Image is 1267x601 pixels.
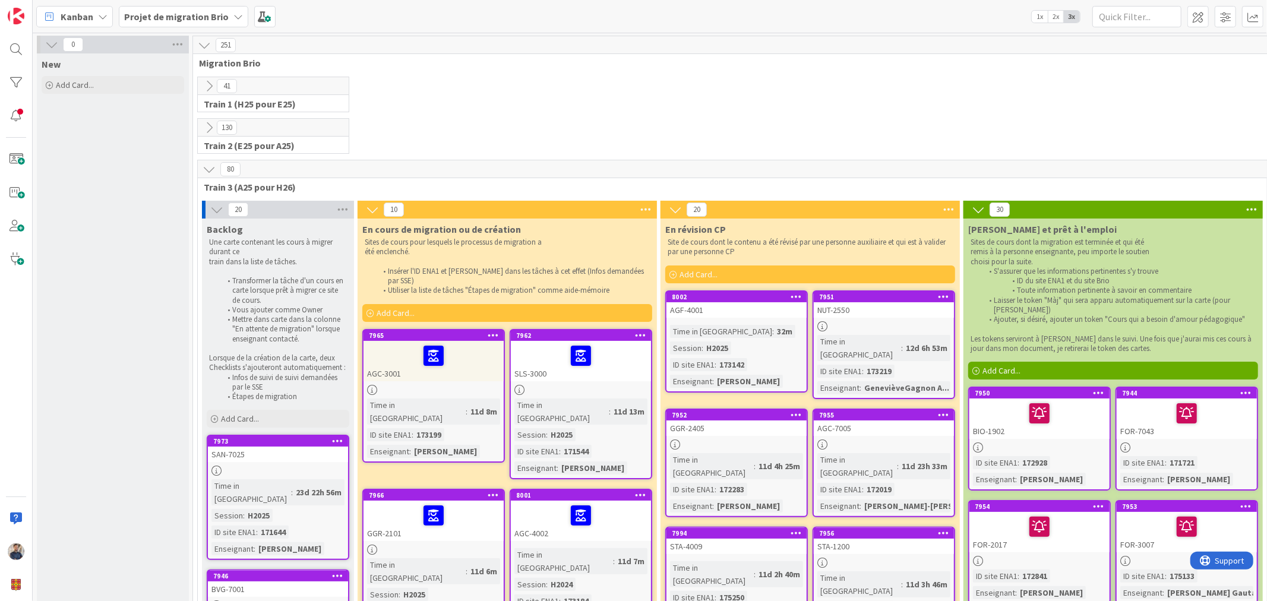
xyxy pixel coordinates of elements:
[973,586,1015,599] div: Enseignant
[400,588,428,601] div: H2025
[377,286,650,295] li: Utiliser la liste de tâches "Étapes de migration" comme aide-mémoire
[364,501,504,541] div: GGR-2101
[8,8,24,24] img: Visit kanbanzone.com
[1092,6,1181,27] input: Quick Filter...
[124,11,229,23] b: Projet de migration Brio
[666,420,807,436] div: GGR-2405
[1116,387,1258,491] a: 7944FOR-7043ID site ENA1:171721Enseignant:[PERSON_NAME]
[819,293,954,301] div: 7951
[971,238,1256,247] p: Sites de cours dont la migration est terminée et qui été
[817,335,901,361] div: Time in [GEOGRAPHIC_DATA]
[864,483,895,496] div: 172019
[971,247,1256,257] p: remis à la personne enseignante, peu importe le soutien
[1018,456,1019,469] span: :
[204,181,1252,193] span: Train 3 (A25 pour H26)
[362,223,521,235] span: En cours de migration ou de création
[715,483,716,496] span: :
[209,238,347,257] p: Une carte contenant les cours à migrer durant ce
[209,257,347,267] p: train dans la liste de tâches.
[369,331,504,340] div: 7965
[61,10,93,24] span: Kanban
[1064,11,1080,23] span: 3x
[1120,586,1162,599] div: Enseignant
[666,528,807,539] div: 7994
[514,461,557,475] div: Enseignant
[1167,456,1198,469] div: 171721
[364,330,504,381] div: 7965AGC-3001
[211,479,291,505] div: Time in [GEOGRAPHIC_DATA]
[814,539,954,554] div: STA-1200
[716,483,747,496] div: 172283
[207,223,243,235] span: Backlog
[412,428,413,441] span: :
[243,509,245,522] span: :
[968,387,1111,491] a: 7950BIO-1902ID site ENA1:172928Enseignant:[PERSON_NAME]
[670,375,712,388] div: Enseignant
[864,365,895,378] div: 173219
[666,410,807,420] div: 7952
[774,325,795,338] div: 32m
[969,501,1110,512] div: 7954
[258,526,289,539] div: 171644
[672,529,807,537] div: 7994
[901,578,903,591] span: :
[377,308,415,318] span: Add Card...
[1165,456,1167,469] span: :
[969,398,1110,439] div: BIO-1902
[228,203,248,217] span: 20
[814,292,954,318] div: 7951NUT-2550
[973,473,1015,486] div: Enseignant
[511,490,651,501] div: 8001
[516,331,651,340] div: 7962
[982,365,1020,376] span: Add Card...
[754,568,756,581] span: :
[1048,11,1064,23] span: 2x
[973,570,1018,583] div: ID site ENA1
[213,572,348,580] div: 7946
[254,542,255,555] span: :
[220,162,241,176] span: 80
[384,203,404,217] span: 10
[754,460,756,473] span: :
[510,329,652,479] a: 7962SLS-3000Time in [GEOGRAPHIC_DATA]:11d 13mSession:H2025ID site ENA1:171544Enseignant:[PERSON_N...
[1122,389,1257,397] div: 7944
[666,292,807,318] div: 8002AGF-4001
[511,330,651,381] div: 7962SLS-3000
[672,293,807,301] div: 8002
[208,571,348,581] div: 7946
[514,548,613,574] div: Time in [GEOGRAPHIC_DATA]
[1117,501,1257,552] div: 7953FOR-3007
[971,257,1256,267] p: choisi pour la suite.
[813,409,955,517] a: 7955AGC-7005Time in [GEOGRAPHIC_DATA]:11d 23h 33mID site ENA1:172019Enseignant:[PERSON_NAME]-[PER...
[1117,398,1257,439] div: FOR-7043
[221,392,347,401] li: Étapes de migration
[982,286,1256,295] li: Toute information pertinente à savoir en commentaire
[466,565,467,578] span: :
[216,38,236,52] span: 251
[901,341,903,355] span: :
[670,499,712,513] div: Enseignant
[557,461,558,475] span: :
[756,460,803,473] div: 11d 4h 25m
[1165,570,1167,583] span: :
[207,435,349,560] a: 7973SAN-7025Time in [GEOGRAPHIC_DATA]:23d 22h 56mSession:H2025ID site ENA1:171644Enseignant:[PERS...
[668,238,953,257] p: Site de cours dont le contenu a été révisé par une personne auxiliaire et qui est à valider par u...
[221,315,347,344] li: Mettre dans carte dans la colonne "En attente de migration" lorsque enseignant contacté.
[399,588,400,601] span: :
[1117,388,1257,439] div: 7944FOR-7043
[548,428,576,441] div: H2025
[514,578,546,591] div: Session
[211,509,243,522] div: Session
[969,388,1110,439] div: 7950BIO-1902
[982,296,1256,315] li: Laisser le token "Màj" qui sera apparu automatiquement sur la carte (pour [PERSON_NAME])
[511,341,651,381] div: SLS-3000
[367,398,466,425] div: Time in [GEOGRAPHIC_DATA]
[666,292,807,302] div: 8002
[8,543,24,560] img: MW
[42,58,61,70] span: New
[364,490,504,501] div: 7966
[221,276,347,305] li: Transformer la tâche d'un cours en carte lorsque prêt à migrer ce site de cours.
[561,445,592,458] div: 171544
[364,490,504,541] div: 7966GGR-2101
[1120,570,1165,583] div: ID site ENA1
